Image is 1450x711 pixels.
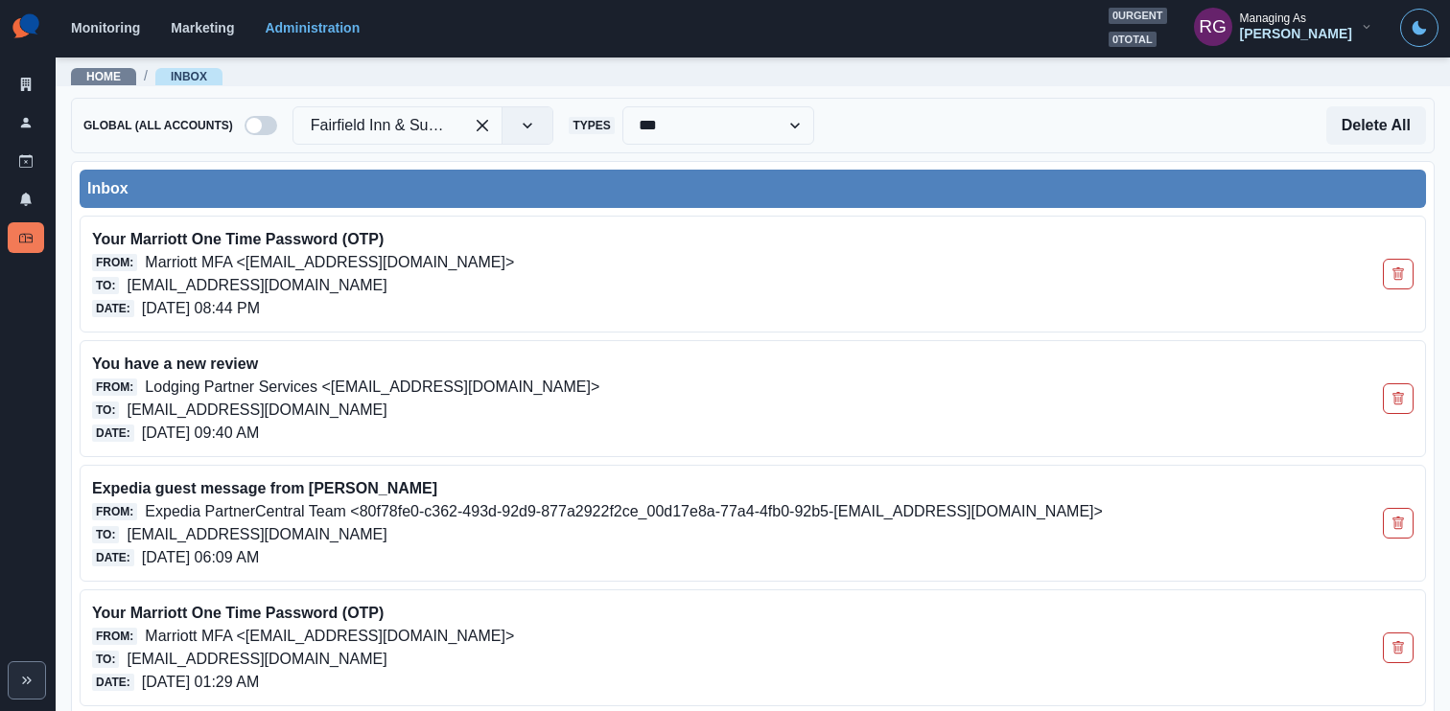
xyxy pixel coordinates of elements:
[1383,508,1414,539] button: Delete Email
[87,177,1418,200] div: Inbox
[265,20,360,35] a: Administration
[92,602,1149,625] p: Your Marriott One Time Password (OTP)
[127,399,386,422] p: [EMAIL_ADDRESS][DOMAIN_NAME]
[80,117,237,134] span: Global (All Accounts)
[1240,11,1306,25] div: Managing As
[8,184,44,215] a: Notifications
[1400,9,1438,47] button: Toggle Mode
[92,300,134,317] span: Date:
[145,376,599,399] p: Lodging Partner Services <[EMAIL_ADDRESS][DOMAIN_NAME]>
[171,70,207,83] a: Inbox
[145,500,1103,523] p: Expedia PartnerCentral Team <80f78fe0-c362-493d-92d9-877a2922f2ce_00d17e8a-77a4-4fb0-92b5-[EMAIL_...
[1109,32,1157,48] span: 0 total
[1383,383,1414,414] button: Delete Email
[8,146,44,176] a: Draft Posts
[145,251,514,274] p: Marriott MFA <[EMAIL_ADDRESS][DOMAIN_NAME]>
[92,424,134,442] span: Date:
[92,628,137,645] span: From:
[92,549,134,566] span: Date:
[8,69,44,100] a: Clients
[92,651,119,668] span: To:
[92,477,1149,500] p: Expedia guest message from [PERSON_NAME]
[92,503,137,520] span: From:
[145,625,514,648] p: Marriott MFA <[EMAIL_ADDRESS][DOMAIN_NAME]>
[1179,8,1389,46] button: Managing As[PERSON_NAME]
[569,117,614,134] span: Types
[1383,259,1414,289] button: Delete Email
[92,277,119,294] span: To:
[86,70,121,83] a: Home
[127,523,386,546] p: [EMAIL_ADDRESS][DOMAIN_NAME]
[1383,632,1414,663] button: Delete Email
[71,66,222,86] nav: breadcrumb
[92,401,119,419] span: To:
[92,254,137,271] span: From:
[1199,4,1227,50] div: Russel Gabiosa
[92,228,1149,251] p: Your Marriott One Time Password (OTP)
[92,526,119,543] span: To:
[467,110,498,141] div: Clear selected options
[142,546,259,569] p: [DATE] 06:09 AM
[71,20,140,35] a: Monitoring
[8,661,46,700] button: Expand
[92,378,137,396] span: From:
[144,66,148,86] span: /
[142,422,259,445] p: [DATE] 09:40 AM
[142,671,259,694] p: [DATE] 01:29 AM
[1109,8,1167,24] span: 0 urgent
[142,297,260,320] p: [DATE] 08:44 PM
[127,648,386,671] p: [EMAIL_ADDRESS][DOMAIN_NAME]
[92,674,134,691] span: Date:
[171,20,234,35] a: Marketing
[127,274,386,297] p: [EMAIL_ADDRESS][DOMAIN_NAME]
[92,353,1149,376] p: You have a new review
[8,222,44,253] a: Inbox
[1326,106,1426,145] button: Delete All
[8,107,44,138] a: Users
[1240,26,1352,42] div: [PERSON_NAME]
